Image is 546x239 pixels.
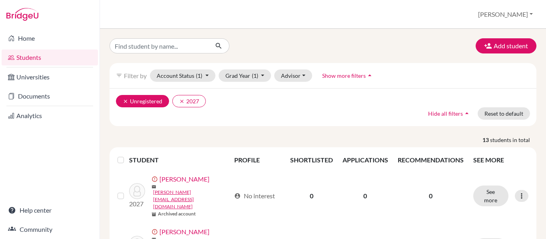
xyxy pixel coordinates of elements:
i: filter_list [116,72,122,79]
th: SEE MORE [468,150,533,170]
th: SHORTLISTED [285,150,338,170]
button: Show more filtersarrow_drop_up [315,69,381,82]
i: arrow_drop_up [463,109,471,117]
button: [PERSON_NAME] [474,7,536,22]
a: Help center [2,202,98,218]
th: STUDENT [129,150,229,170]
a: [PERSON_NAME][EMAIL_ADDRESS][DOMAIN_NAME] [153,189,231,210]
button: See more [473,186,508,206]
th: RECOMMENDATIONS [393,150,468,170]
th: APPLICATIONS [338,150,393,170]
i: clear [123,99,128,104]
b: Archived account [158,210,196,217]
a: [PERSON_NAME] [159,227,209,237]
p: 2027 [129,199,145,209]
button: Reset to default [478,107,530,120]
span: inventory_2 [151,212,156,217]
span: mail [151,184,156,189]
a: Community [2,221,98,237]
a: Universities [2,69,98,85]
button: Account Status(1) [150,69,215,82]
i: clear [179,99,185,104]
span: students in total [490,136,536,144]
span: (1) [196,72,202,79]
button: clear2027 [172,95,206,107]
p: 0 [398,191,464,201]
button: Hide all filtersarrow_drop_up [421,107,478,120]
strong: 13 [482,136,490,144]
span: Hide all filters [428,110,463,117]
span: Filter by [124,72,147,79]
span: (1) [252,72,258,79]
input: Find student by name... [110,38,209,53]
a: Home [2,30,98,46]
span: Show more filters [322,72,366,79]
th: PROFILE [229,150,285,170]
span: account_circle [234,193,241,199]
a: Documents [2,88,98,104]
span: error_outline [151,176,159,182]
a: Analytics [2,108,98,124]
img: Caixeta, Eduardo [129,183,145,199]
button: clearUnregistered [116,95,169,107]
td: 0 [338,170,393,222]
button: Grad Year(1) [219,69,271,82]
button: Add student [476,38,536,53]
button: Advisor [274,69,312,82]
img: Bridge-U [6,8,38,21]
i: arrow_drop_up [366,71,374,79]
a: Students [2,49,98,65]
a: [PERSON_NAME] [159,174,209,184]
div: No interest [234,191,275,201]
span: error_outline [151,229,159,235]
td: 0 [285,170,338,222]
